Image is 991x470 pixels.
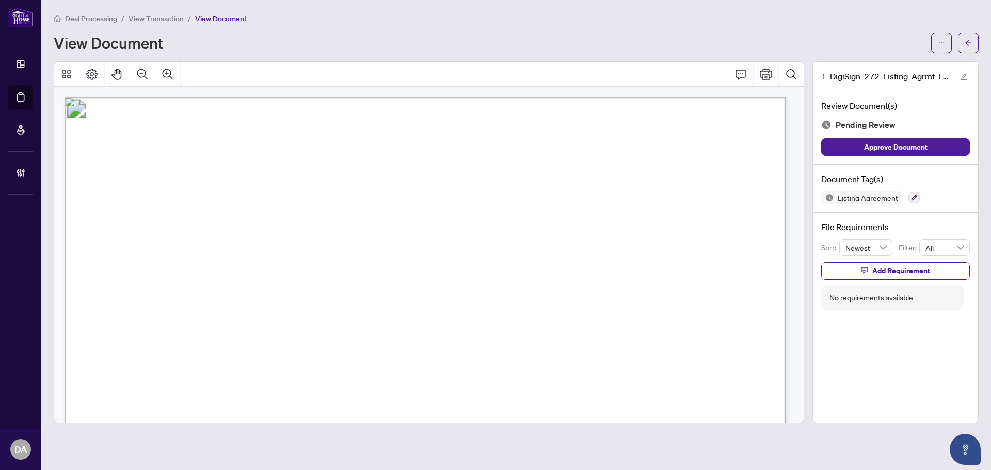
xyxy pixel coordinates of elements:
span: DA [14,442,27,457]
div: No requirements available [829,292,913,303]
li: / [188,12,191,24]
p: Sort: [821,242,839,253]
h4: Document Tag(s) [821,173,970,185]
span: home [54,15,61,22]
p: Filter: [899,242,919,253]
span: arrow-left [965,39,972,46]
img: logo [8,8,33,27]
li: / [121,12,124,24]
span: Add Requirement [872,263,930,279]
h4: File Requirements [821,221,970,233]
button: Approve Document [821,138,970,156]
span: Newest [845,240,887,255]
span: View Transaction [129,14,184,23]
button: Add Requirement [821,262,970,280]
h1: View Document [54,35,163,51]
span: edit [960,73,967,80]
span: Deal Processing [65,14,117,23]
span: 1_DigiSign_272_Listing_Agrmt_Landlord_Designated_Rep_Agrmt_Auth_to_Offer_for_Lease_-_PropTx-[PERS... [821,70,950,83]
img: Document Status [821,120,832,130]
span: Approve Document [864,139,928,155]
span: ellipsis [938,39,945,46]
h4: Review Document(s) [821,100,970,112]
span: All [925,240,964,255]
span: Listing Agreement [834,194,902,201]
span: Pending Review [836,118,896,132]
span: View Document [195,14,247,23]
img: Status Icon [821,191,834,204]
button: Open asap [950,434,981,465]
